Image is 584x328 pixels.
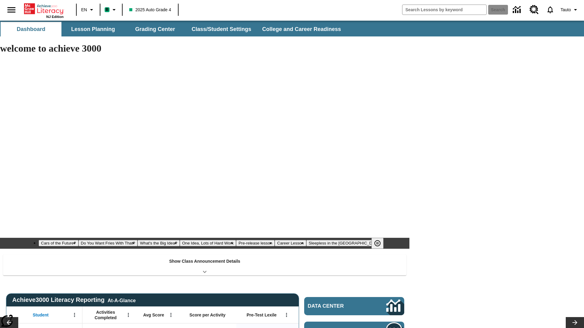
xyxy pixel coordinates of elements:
[282,310,291,319] button: Open Menu
[46,15,64,19] span: NJ Edition
[2,1,20,19] button: Open side menu
[304,297,404,315] a: Data Center
[125,22,186,36] button: Grading Center
[308,303,365,309] span: Data Center
[124,310,133,319] button: Open Menu
[306,240,383,246] button: Slide 7 Sleepless in the Animal Kingdom
[257,22,346,36] button: College and Career Readiness
[24,2,64,19] div: Home
[78,240,138,246] button: Slide 2 Do You Want Fries With That?
[12,296,136,303] span: Achieve3000 Literacy Reporting
[189,312,226,318] span: Score per Activity
[542,2,558,18] a: Notifications
[402,5,486,15] input: search field
[81,7,87,13] span: EN
[247,312,277,318] span: Pre-Test Lexile
[33,312,49,318] span: Student
[371,238,390,249] div: Pause
[85,309,126,320] span: Activities Completed
[129,7,171,13] span: 2025 Auto Grade 4
[39,240,78,246] button: Slide 1 Cars of the Future?
[166,310,176,319] button: Open Menu
[70,310,79,319] button: Open Menu
[108,297,136,303] div: At-A-Glance
[102,4,120,15] button: Boost Class color is mint green. Change class color
[63,22,123,36] button: Lesson Planning
[187,22,256,36] button: Class/Student Settings
[180,240,236,246] button: Slide 4 One Idea, Lots of Hard Work
[106,6,109,13] span: B
[275,240,306,246] button: Slide 6 Career Lesson
[566,317,584,328] button: Lesson carousel, Next
[371,238,384,249] button: Pause
[236,240,275,246] button: Slide 5 Pre-release lesson
[558,4,582,15] button: Profile/Settings
[1,22,61,36] button: Dashboard
[509,2,526,18] a: Data Center
[137,240,180,246] button: Slide 3 What's the Big Idea?
[3,255,406,275] div: Show Class Announcement Details
[143,312,164,318] span: Avg Score
[78,4,98,15] button: Language: EN, Select a language
[169,258,240,265] p: Show Class Announcement Details
[561,7,571,13] span: Tauto
[24,3,64,15] a: Home
[526,2,542,18] a: Resource Center, Will open in new tab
